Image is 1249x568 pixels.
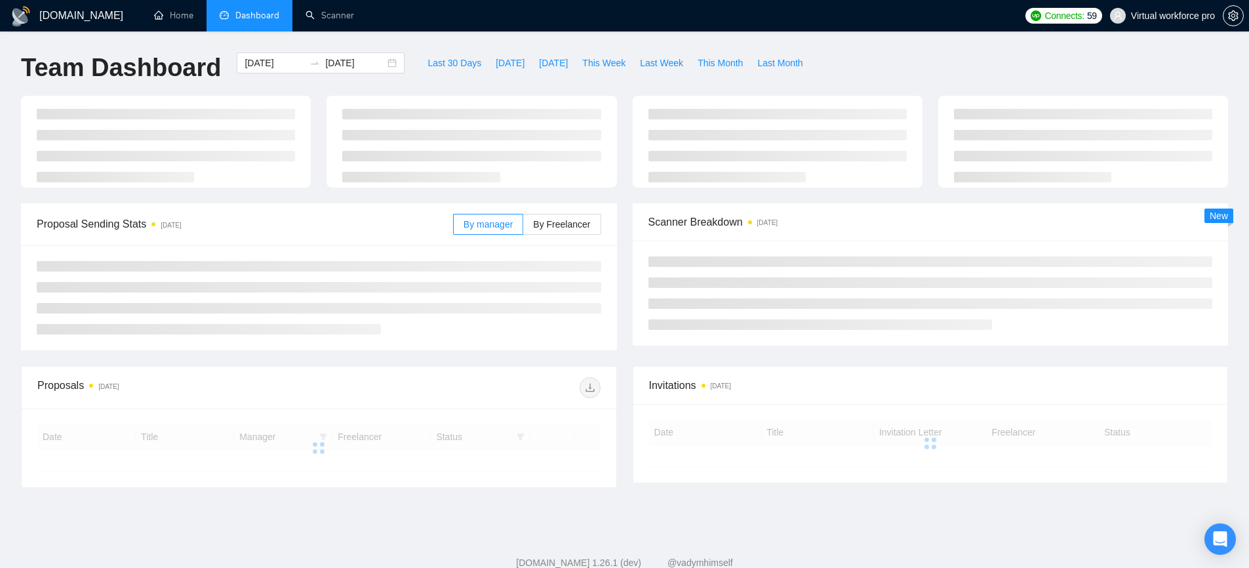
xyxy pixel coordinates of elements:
a: [DOMAIN_NAME] 1.26.1 (dev) [516,558,641,568]
span: Proposal Sending Stats [37,216,453,232]
button: Last 30 Days [420,52,488,73]
button: This Week [575,52,633,73]
span: swap-right [309,58,320,68]
span: Connects: [1045,9,1084,23]
span: [DATE] [496,56,525,70]
span: setting [1223,10,1243,21]
h1: Team Dashboard [21,52,221,83]
button: setting [1223,5,1244,26]
input: End date [325,56,385,70]
span: Scanner Breakdown [648,214,1213,230]
img: upwork-logo.png [1031,10,1041,21]
a: searchScanner [306,10,354,21]
span: dashboard [220,10,229,20]
time: [DATE] [98,383,119,390]
div: Open Intercom Messenger [1204,523,1236,555]
span: Invitations [649,377,1212,394]
a: homeHome [154,10,193,21]
time: [DATE] [711,382,731,390]
span: Last Month [757,56,803,70]
button: This Month [690,52,750,73]
span: [DATE] [539,56,568,70]
span: Last Week [640,56,683,70]
input: Start date [245,56,304,70]
span: Dashboard [235,10,279,21]
button: [DATE] [488,52,532,73]
span: user [1113,11,1122,20]
span: This Month [698,56,743,70]
button: [DATE] [532,52,575,73]
span: This Week [582,56,625,70]
div: Proposals [37,377,319,398]
span: 59 [1087,9,1097,23]
span: By manager [464,219,513,230]
a: setting [1223,10,1244,21]
span: to [309,58,320,68]
span: New [1210,211,1228,221]
button: Last Week [633,52,690,73]
img: logo [10,6,31,27]
time: [DATE] [757,219,778,226]
time: [DATE] [161,222,181,229]
a: @vadymhimself [667,558,733,568]
button: Last Month [750,52,810,73]
span: By Freelancer [533,219,590,230]
span: Last 30 Days [427,56,481,70]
